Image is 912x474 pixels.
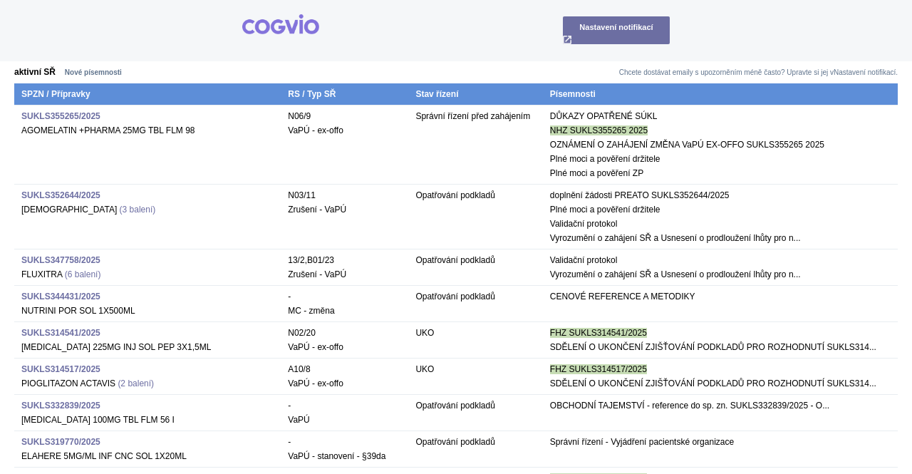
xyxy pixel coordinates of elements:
[550,125,648,135] span: NHZ SUKLS355265 2025
[288,342,343,352] span: VaPÚ - ex-offo
[21,378,115,388] span: PIOGLITAZON ACTAVIS
[65,68,122,76] strong: Nové písemnosti
[415,111,530,121] span: Správní řízení před zahájením
[288,190,316,200] span: pregabalin
[288,378,343,388] span: VaPÚ - ex-offo
[550,205,660,215] span: Plné moci a pověření držitele
[550,437,734,447] span: Správní řízení - Vyjádření pacientské organizace
[288,437,291,447] span: -
[550,140,824,150] span: OZNÁMENÍ O ZAHÁJENÍ ZMĚNA VaPÚ EX-OFFO SUKLS355265 2025
[415,255,494,265] span: Opatřování podkladů
[550,154,660,164] span: Plné moci a pověření držitele
[288,451,385,461] span: VaPÚ - stanovení - §39da
[21,437,100,447] a: SUKLS319770/2025
[288,364,310,374] span: pioglitazon
[120,205,156,215] a: (3 balení)
[288,415,309,425] span: VaPÚ
[288,401,291,411] span: -
[563,16,670,44] a: Nastavení notifikací
[550,292,695,302] span: CENOVÉ REFERENCE A METODIKY
[21,342,211,352] span: [MEDICAL_DATA] 225MG INJ SOL PEP 3X1,5ML
[21,328,100,338] a: SUKLS314541/2025
[550,233,801,243] span: Vyrozumění o zahájení SŘ a Usnesení o prodloužení lhůty pro n...
[288,269,346,279] span: Zrušení - VaPÚ
[21,205,117,215] span: [DEMOGRAPHIC_DATA]
[456,61,898,83] td: Chcete dostávat emaily s upozorněním méně často? Upravte si jej v .
[14,83,281,105] th: SPZN / Přípravky
[415,328,434,338] span: UKO
[415,437,494,447] span: Opatřování podkladů
[415,292,494,302] span: Opatřování podkladů
[21,451,187,461] span: ELAHERE 5MG/ML INF CNC SOL 1X20ML
[21,364,100,374] a: SUKLS314517/2025
[550,190,730,200] span: doplnění žádosti PREATO SUKLS352644/2025
[415,364,434,374] span: UKO
[65,269,101,279] a: (6 balení)
[550,168,643,178] span: Plné moci a pověření ZP
[21,269,62,279] span: FLUXITRA
[550,401,829,411] span: OBCHODNÍ TAJEMSTVÍ - reference do sp. zn. SUKLS332839/2025 - O...
[288,306,334,316] span: MC - změna
[550,378,876,388] span: SDĚLENÍ O UKONČENÍ ZJIŠŤOVÁNÍ PODKLADŮ PRO ROZHODNUTÍ SUKLS314...
[288,125,343,135] span: VaPÚ - ex-offo
[415,401,494,411] span: Opatřování podkladů
[21,125,195,135] span: AGOMELATIN +PHARMA 25MG TBL FLM 98
[118,378,154,388] a: (2 balení)
[543,83,898,105] th: Písemnosti
[21,111,100,121] a: SUKLS355265/2025
[307,255,334,265] span: gatrany a xabany vyšší síly
[550,255,618,265] span: Validační protokol
[288,292,291,302] span: -
[550,328,647,338] span: FHZ SUKLS314541/2025
[281,249,408,285] td: ,
[408,83,542,105] th: Stav řízení
[21,255,100,265] a: SUKLS347758/2025
[21,415,175,425] span: [MEDICAL_DATA] 100MG TBL FLM 56 I
[281,83,408,105] th: RS / Typ SŘ
[288,111,311,121] span: agomelatin
[550,111,658,121] span: DŮKAZY OPATŘENÉ SÚKL
[288,328,316,338] span: monoklonální protilátky – antimigrenika
[288,255,304,265] span: léčiva k terapii nebo k profylaxi tromboembolických onemocnění, přímé inhibitory faktoru Xa a tro...
[288,205,346,215] span: Zrušení - VaPÚ
[21,190,100,200] a: SUKLS352644/2025
[415,190,494,200] span: Opatřování podkladů
[21,306,135,316] span: NUTRINI POR SOL 1X500ML
[550,219,618,229] span: Validační protokol
[21,292,100,302] a: SUKLS344431/2025
[550,364,647,374] span: FHZ SUKLS314517/2025
[14,67,56,77] a: aktivní SŘ
[550,269,801,279] span: Vyrozumění o zahájení SŘ a Usnesení o prodloužení lhůty pro n...
[21,401,100,411] a: SUKLS332839/2025
[834,68,896,76] a: Nastavení notifikací
[550,342,876,352] span: SDĚLENÍ O UKONČENÍ ZJIŠŤOVÁNÍ PODKLADŮ PRO ROZHODNUTÍ SUKLS314...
